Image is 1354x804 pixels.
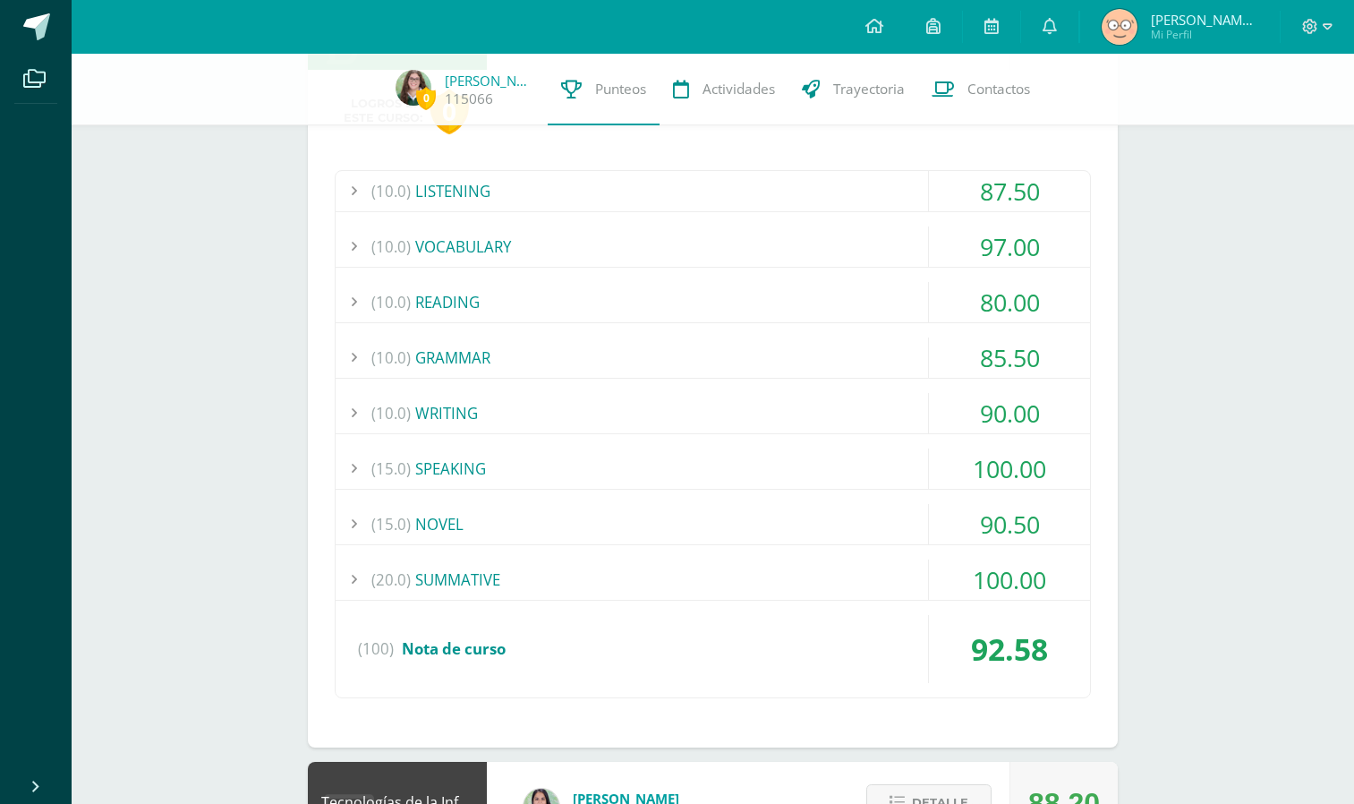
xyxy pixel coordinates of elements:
[336,227,1090,267] div: VOCABULARY
[402,638,506,659] span: Nota de curso
[918,54,1043,125] a: Contactos
[336,171,1090,211] div: LISTENING
[371,449,411,489] span: (15.0)
[660,54,788,125] a: Actividades
[445,72,534,90] a: [PERSON_NAME]
[371,560,411,600] span: (20.0)
[371,171,411,211] span: (10.0)
[595,80,646,98] span: Punteos
[929,338,1090,378] div: 85.50
[396,70,431,106] img: 7a8bb309cd2690a783a0c444a844ac85.png
[371,393,411,433] span: (10.0)
[703,80,775,98] span: Actividades
[336,504,1090,544] div: NOVEL
[967,80,1030,98] span: Contactos
[336,449,1090,489] div: SPEAKING
[548,54,660,125] a: Punteos
[371,504,411,544] span: (15.0)
[358,615,394,683] span: (100)
[336,393,1090,433] div: WRITING
[1102,9,1137,45] img: 6366ed5ed987100471695a0532754633.png
[1151,27,1258,42] span: Mi Perfil
[929,449,1090,489] div: 100.00
[929,227,1090,267] div: 97.00
[416,87,436,109] span: 0
[336,560,1090,600] div: SUMMATIVE
[336,338,1090,378] div: GRAMMAR
[929,504,1090,544] div: 90.50
[929,282,1090,322] div: 80.00
[371,282,411,322] span: (10.0)
[445,90,493,108] a: 115066
[833,80,905,98] span: Trayectoria
[929,393,1090,433] div: 90.00
[371,227,411,267] span: (10.0)
[929,615,1090,683] div: 92.58
[788,54,918,125] a: Trayectoria
[336,282,1090,322] div: READING
[1151,11,1258,29] span: [PERSON_NAME] de los Angeles
[929,560,1090,600] div: 100.00
[929,171,1090,211] div: 87.50
[371,338,411,378] span: (10.0)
